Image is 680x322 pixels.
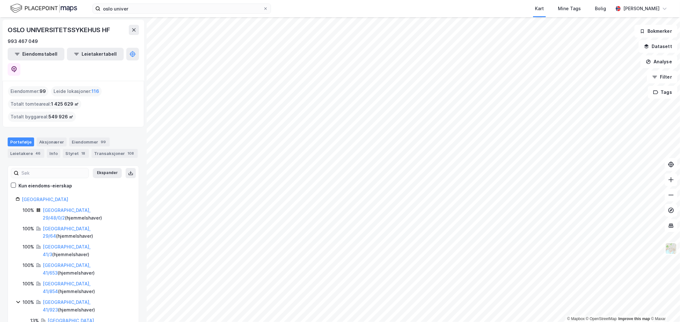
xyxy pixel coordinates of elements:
div: 100% [23,262,34,269]
button: Filter [647,71,677,83]
span: 549 926 ㎡ [48,113,73,121]
button: Tags [648,86,677,99]
div: 993 467 049 [8,38,38,45]
div: 100% [23,206,34,214]
a: [GEOGRAPHIC_DATA], 41/653 [43,262,91,276]
div: Kontrollprogram for chat [648,291,680,322]
div: Bolig [595,5,606,12]
div: Mine Tags [558,5,581,12]
div: ( hjemmelshaver ) [43,280,131,295]
a: Mapbox [567,317,585,321]
div: ( hjemmelshaver ) [43,298,131,314]
div: Leide lokasjoner : [51,86,102,96]
div: Portefølje [8,137,34,146]
div: Totalt byggareal : [8,112,76,122]
div: 100% [23,243,34,251]
button: Eiendomstabell [8,48,64,60]
div: Eiendommer [69,137,110,146]
span: 1 425 629 ㎡ [51,100,79,108]
div: Transaksjoner [91,149,138,158]
a: [GEOGRAPHIC_DATA], 29/64 [43,226,91,239]
a: [GEOGRAPHIC_DATA], 41/854 [43,281,91,294]
img: logo.f888ab2527a4732fd821a326f86c7f29.svg [10,3,77,14]
div: Eiendommer : [8,86,48,96]
div: ( hjemmelshaver ) [43,262,131,277]
button: Analyse [640,55,677,68]
div: ( hjemmelshaver ) [43,243,131,258]
span: 116 [91,87,99,95]
div: OSLO UNIVERSITETSSYKEHUS HF [8,25,111,35]
div: 100% [23,225,34,233]
a: Improve this map [618,317,650,321]
a: [GEOGRAPHIC_DATA], 41/3 [43,244,91,257]
div: ( hjemmelshaver ) [43,225,131,240]
div: 100% [23,280,34,288]
input: Søk [19,168,89,178]
div: Info [47,149,60,158]
div: Styret [63,149,89,158]
a: [GEOGRAPHIC_DATA], 29/48/0/2 [43,207,91,220]
div: Kun eiendoms-eierskap [18,182,72,190]
div: 46 [34,150,42,157]
div: 99 [99,139,107,145]
div: Leietakere [8,149,44,158]
div: Totalt tomteareal : [8,99,81,109]
a: [GEOGRAPHIC_DATA], 41/923 [43,299,91,312]
div: Aksjonærer [37,137,67,146]
div: 18 [80,150,86,157]
button: Ekspander [93,168,122,178]
input: Søk på adresse, matrikkel, gårdeiere, leietakere eller personer [100,4,263,13]
img: Z [665,242,677,255]
button: Leietakertabell [67,48,124,60]
button: Bokmerker [634,25,677,38]
div: 108 [126,150,135,157]
div: ( hjemmelshaver ) [43,206,131,222]
div: Kart [535,5,544,12]
div: [PERSON_NAME] [623,5,660,12]
span: 99 [40,87,46,95]
a: OpenStreetMap [586,317,617,321]
div: 100% [23,298,34,306]
iframe: Chat Widget [648,291,680,322]
button: Datasett [639,40,677,53]
a: [GEOGRAPHIC_DATA] [22,197,68,202]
